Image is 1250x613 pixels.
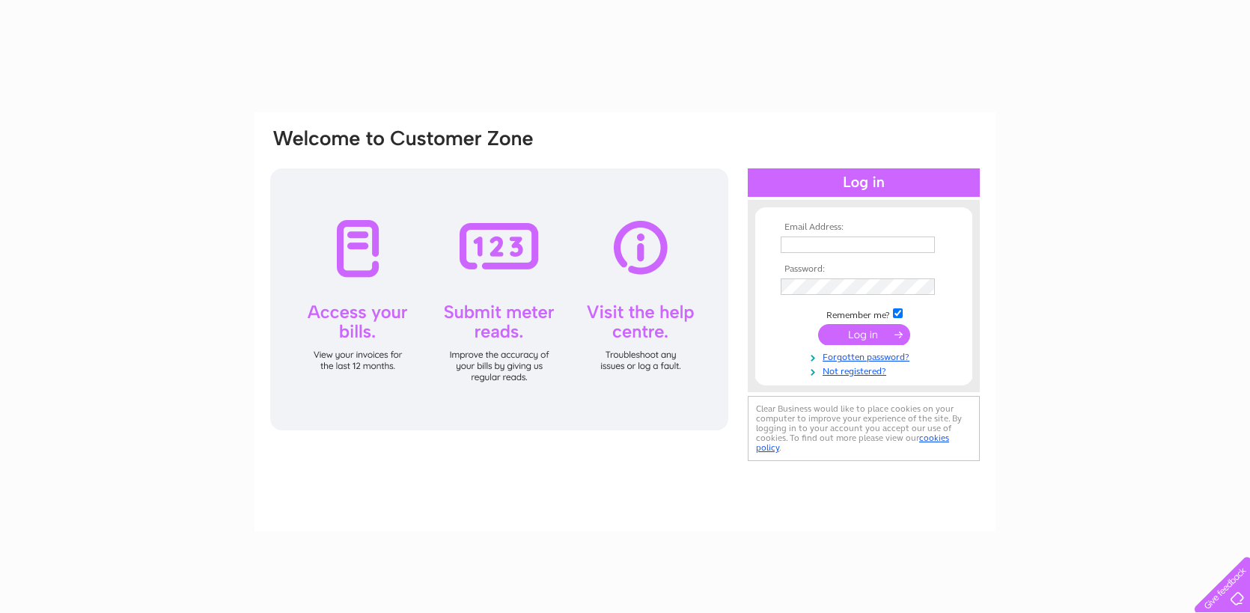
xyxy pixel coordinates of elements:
input: Submit [818,324,910,345]
a: Not registered? [781,363,951,377]
td: Remember me? [777,306,951,321]
a: Forgotten password? [781,349,951,363]
th: Email Address: [777,222,951,233]
th: Password: [777,264,951,275]
div: Clear Business would like to place cookies on your computer to improve your experience of the sit... [748,396,980,461]
a: cookies policy [756,433,949,453]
